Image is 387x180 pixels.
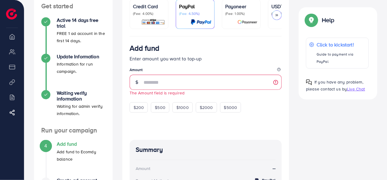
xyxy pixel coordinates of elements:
[179,11,211,16] p: (Fee: 4.50%)
[225,3,257,10] p: Payoneer
[155,104,165,110] span: $500
[130,55,282,62] p: Enter amount you want to top-up
[306,79,363,92] span: If you have any problem, please contact us by
[176,104,189,110] span: $1000
[237,19,257,25] img: card
[200,104,213,110] span: $2000
[130,90,185,96] small: The Amount field is required
[136,146,276,154] h4: Summary
[57,90,105,102] h4: Waiting verify information
[271,11,304,16] p: (Fee: 0.00%)
[44,142,47,149] span: 4
[191,19,211,25] img: card
[134,104,144,110] span: $200
[271,3,304,10] p: USDT
[322,16,334,24] p: Help
[34,90,113,127] li: Waiting verify information
[34,127,113,134] h4: Run your campaign
[306,15,317,25] img: Popup guide
[57,60,105,75] p: Information for run campaign.
[130,67,282,75] legend: Amount
[34,2,113,10] h4: Get started
[133,3,165,10] p: Credit Card
[273,165,276,172] strong: --
[57,54,105,59] h4: Update Information
[57,103,105,117] p: Waiting for admin verify information.
[6,8,17,19] img: logo
[57,148,105,163] p: Add fund to Ecomdy balance
[347,86,365,92] span: Live Chat
[34,17,113,54] li: Active 14 days free trial
[361,153,382,175] iframe: Chat
[34,141,113,178] li: Add fund
[57,141,105,147] h4: Add fund
[57,30,105,44] p: FREE 1 ad account in the first 14 days.
[317,51,365,65] p: Guide to payment via PayPal
[57,17,105,29] h4: Active 14 days free trial
[141,19,165,25] img: card
[224,104,237,110] span: $5000
[317,41,365,48] p: Click to kickstart!
[130,44,159,53] h3: Add fund
[136,165,151,172] div: Amount
[179,3,211,10] p: PayPal
[306,79,312,85] img: Popup guide
[34,54,113,90] li: Update Information
[133,11,165,16] p: (Fee: 4.00%)
[225,11,257,16] p: (Fee: 1.00%)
